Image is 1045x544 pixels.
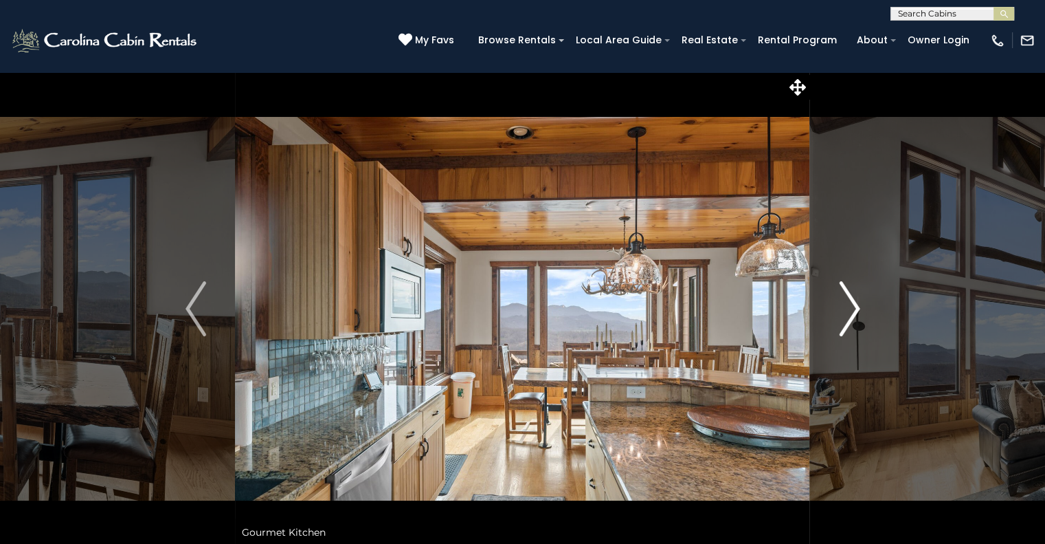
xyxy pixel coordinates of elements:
a: Real Estate [675,30,745,51]
a: About [850,30,895,51]
a: Owner Login [901,30,976,51]
a: My Favs [398,33,458,48]
a: Browse Rentals [471,30,563,51]
img: arrow [186,281,206,336]
a: Local Area Guide [569,30,668,51]
img: mail-regular-white.png [1020,33,1035,48]
span: My Favs [415,33,454,47]
img: arrow [839,281,859,336]
img: White-1-2.png [10,27,201,54]
a: Rental Program [751,30,844,51]
img: phone-regular-white.png [990,33,1005,48]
